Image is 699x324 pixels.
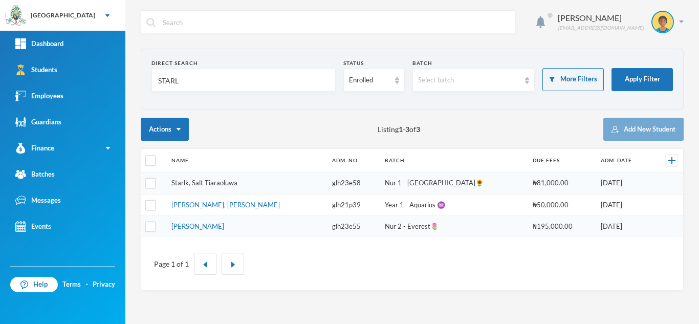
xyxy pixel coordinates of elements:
[327,194,380,216] td: glh21p39
[151,59,336,67] div: Direct Search
[171,179,237,187] a: Starlk, Salt Tiaraoluwa
[528,194,596,216] td: ₦50,000.00
[162,11,510,34] input: Search
[418,75,520,85] div: Select batch
[542,68,604,91] button: More Filters
[15,91,63,101] div: Employees
[528,216,596,237] td: ₦195,000.00
[15,195,61,206] div: Messages
[611,68,673,91] button: Apply Filter
[378,124,420,135] span: Listing - of
[15,64,57,75] div: Students
[6,6,26,26] img: logo
[15,143,54,154] div: Finance
[380,194,528,216] td: Year 1 - Aquarius ♒️
[31,11,95,20] div: [GEOGRAPHIC_DATA]
[349,75,390,85] div: Enrolled
[93,279,115,290] a: Privacy
[596,149,652,172] th: Adm. Date
[528,149,596,172] th: Due Fees
[603,118,684,141] button: Add New Student
[399,125,403,134] b: 1
[343,59,405,67] div: Status
[558,24,644,32] div: [EMAIL_ADDRESS][DOMAIN_NAME]
[412,59,535,67] div: Batch
[558,12,644,24] div: [PERSON_NAME]
[596,172,652,195] td: [DATE]
[327,172,380,195] td: glh23e58
[380,216,528,237] td: Nur 2 - Everest🌷
[15,117,61,127] div: Guardians
[596,216,652,237] td: [DATE]
[528,172,596,195] td: ₦81,000.00
[652,12,673,32] img: STUDENT
[166,149,327,172] th: Name
[15,221,51,232] div: Events
[380,149,528,172] th: Batch
[171,222,224,230] a: [PERSON_NAME]
[327,149,380,172] th: Adm. No.
[146,18,156,27] img: search
[171,201,280,209] a: [PERSON_NAME], [PERSON_NAME]
[10,277,58,292] a: Help
[86,279,88,290] div: ·
[154,258,189,269] div: Page 1 of 1
[416,125,420,134] b: 3
[380,172,528,195] td: Nur 1 - [GEOGRAPHIC_DATA]🌻
[15,169,55,180] div: Batches
[157,69,330,92] input: Name, Admin No, Phone number, Email Address
[596,194,652,216] td: [DATE]
[405,125,409,134] b: 3
[15,38,63,49] div: Dashboard
[327,216,380,237] td: glh23e55
[668,157,675,164] img: +
[141,118,189,141] button: Actions
[62,279,81,290] a: Terms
